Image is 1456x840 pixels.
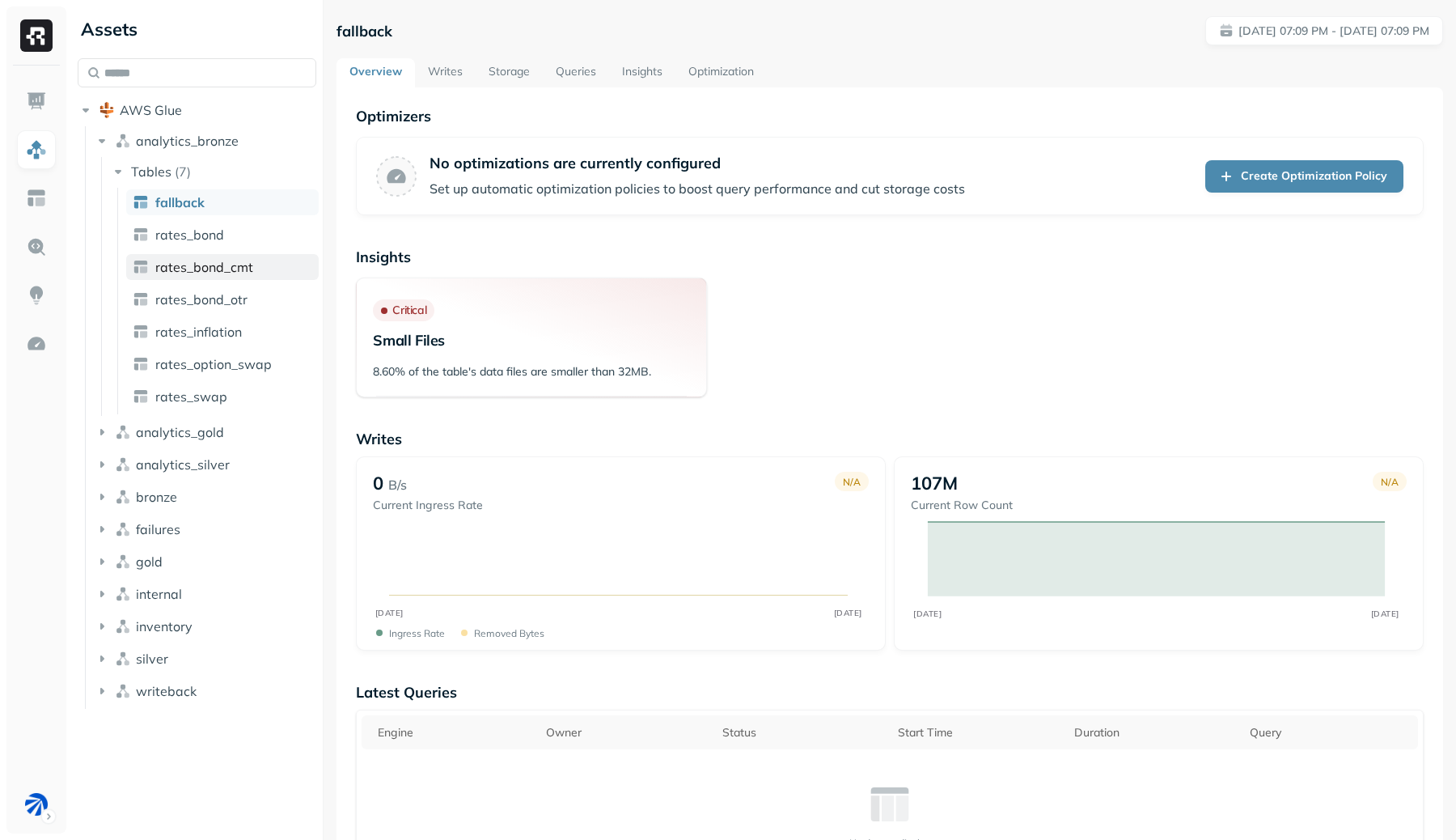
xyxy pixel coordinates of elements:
[126,189,319,215] a: fallback
[1238,23,1429,39] p: [DATE] 07:09 PM - [DATE] 07:09 PM
[133,194,149,210] img: table
[430,179,965,198] p: Set up automatic optimization policies to boost query performance and cut storage costs
[133,291,149,308] img: table
[1074,725,1234,740] div: Duration
[609,58,675,87] a: Insights
[1381,476,1399,488] p: N/A
[1205,160,1403,193] a: Create Optimization Policy
[26,139,47,160] img: Assets
[94,484,317,510] button: bronze
[115,586,131,602] img: namespace
[155,291,248,308] span: rates_bond_otr
[115,651,131,667] img: namespace
[415,58,476,87] a: Writes
[110,159,318,185] button: Tables(7)
[356,107,1424,125] p: Optimizers
[115,521,131,537] img: namespace
[78,16,316,42] div: Assets
[356,430,1424,448] p: Writes
[136,618,193,634] span: inventory
[94,646,317,672] button: silver
[115,424,131,440] img: namespace
[126,222,319,248] a: rates_bond
[94,678,317,704] button: writeback
[94,419,317,445] button: analytics_gold
[136,554,163,570] span: gold
[115,456,131,473] img: namespace
[136,586,182,602] span: internal
[543,58,609,87] a: Queries
[136,521,180,537] span: failures
[336,22,392,40] p: fallback
[375,608,404,618] tspan: [DATE]
[392,303,426,318] p: Critical
[675,58,767,87] a: Optimization
[373,331,689,350] p: Small Files
[133,388,149,405] img: table
[126,384,319,409] a: rates_swap
[115,554,131,570] img: namespace
[155,227,224,243] span: rates_bond
[155,388,227,405] span: rates_swap
[133,259,149,275] img: table
[911,472,958,494] p: 107M
[94,452,317,477] button: analytics_silver
[94,613,317,639] button: inventory
[26,188,47,209] img: Asset Explorer
[136,456,230,473] span: analytics_silver
[133,324,149,340] img: table
[136,683,197,699] span: writeback
[336,58,415,87] a: Overview
[476,58,543,87] a: Storage
[388,475,407,494] p: B/s
[155,356,272,372] span: rates_option_swap
[378,725,530,740] div: Engine
[155,324,242,340] span: rates_inflation
[373,472,383,494] p: 0
[136,424,224,440] span: analytics_gold
[155,259,253,275] span: rates_bond_cmt
[94,128,317,154] button: analytics_bronze
[373,498,483,513] p: Current Ingress Rate
[474,627,544,639] p: Removed bytes
[834,608,862,618] tspan: [DATE]
[1371,609,1399,618] tspan: [DATE]
[430,154,965,172] p: No optimizations are currently configured
[373,364,689,380] p: 8.60% of the table's data files are smaller than 32MB.
[155,194,205,210] span: fallback
[133,227,149,243] img: table
[136,489,177,505] span: bronze
[26,333,47,354] img: Optimization
[913,609,942,618] tspan: [DATE]
[843,476,861,488] p: N/A
[911,498,1013,513] p: Current Row Count
[126,254,319,280] a: rates_bond_cmt
[94,516,317,542] button: failures
[136,133,239,149] span: analytics_bronze
[1205,16,1443,45] button: [DATE] 07:09 PM - [DATE] 07:09 PM
[898,725,1058,740] div: Start Time
[126,351,319,377] a: rates_option_swap
[546,725,706,740] div: Owner
[175,163,191,180] p: ( 7 )
[120,102,182,118] span: AWS Glue
[78,97,316,123] button: AWS Glue
[722,725,882,740] div: Status
[115,618,131,634] img: namespace
[126,286,319,312] a: rates_bond_otr
[356,248,1424,266] p: Insights
[115,133,131,149] img: namespace
[94,581,317,607] button: internal
[115,489,131,505] img: namespace
[26,285,47,306] img: Insights
[1250,725,1410,740] div: Query
[136,651,168,667] span: silver
[99,102,115,118] img: root
[25,793,48,816] img: BAM
[126,319,319,345] a: rates_inflation
[133,356,149,372] img: table
[131,163,171,180] span: Tables
[356,683,1424,702] p: Latest Queries
[94,549,317,575] button: gold
[26,91,47,112] img: Dashboard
